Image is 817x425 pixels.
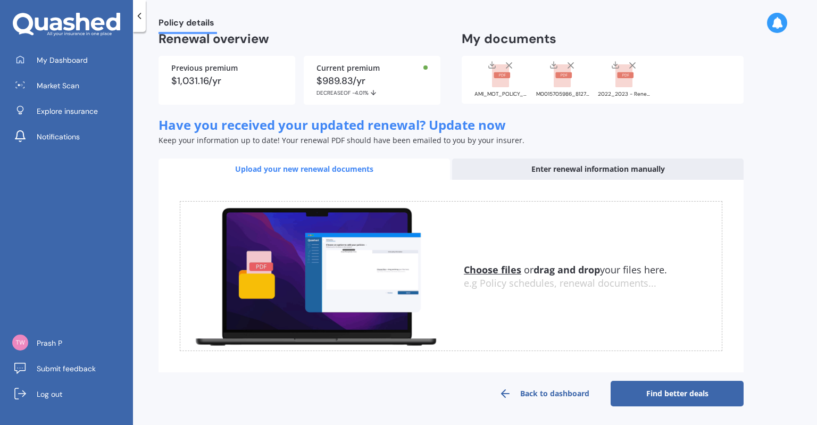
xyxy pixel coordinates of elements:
[536,91,589,97] div: M0015705986_81275445.pdf
[462,31,556,47] h2: My documents
[37,55,88,65] span: My Dashboard
[8,101,133,122] a: Explore insurance
[478,381,611,406] a: Back to dashboard
[533,263,600,276] b: drag and drop
[316,64,428,72] div: Current premium
[452,159,744,180] div: Enter renewal information manually
[464,278,722,289] div: e.g Policy schedules, renewal documents...
[8,75,133,96] a: Market Scan
[159,18,217,32] span: Policy details
[316,89,352,96] span: DECREASE OF
[8,358,133,379] a: Submit feedback
[159,116,506,134] span: Have you received your updated renewal? Update now
[316,76,428,96] div: $989.83/yr
[37,131,80,142] span: Notifications
[352,89,369,96] span: -4.01%
[598,91,651,97] div: 2022_2023 - Renewed Policy Correspondence - M0015705986.pdf
[37,80,79,91] span: Market Scan
[464,263,521,276] u: Choose files
[37,338,62,348] span: Prash P
[474,91,528,97] div: AMI_MOT_POLICY_SCHEDULE_MOTA01528183_20250825234750073.pdf
[159,159,450,180] div: Upload your new renewal documents
[171,76,282,86] div: $1,031.16/yr
[12,335,28,351] img: 81543667793e928f3e63e14623937c6b
[37,389,62,399] span: Log out
[8,332,133,354] a: Prash P
[171,64,282,72] div: Previous premium
[159,135,524,145] span: Keep your information up to date! Your renewal PDF should have been emailed to you by your insurer.
[159,31,440,47] h2: Renewal overview
[8,126,133,147] a: Notifications
[464,263,667,276] span: or your files here.
[8,49,133,71] a: My Dashboard
[8,384,133,405] a: Log out
[37,106,98,116] span: Explore insurance
[611,381,744,406] a: Find better deals
[180,202,451,351] img: upload.de96410c8ce839c3fdd5.gif
[37,363,96,374] span: Submit feedback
